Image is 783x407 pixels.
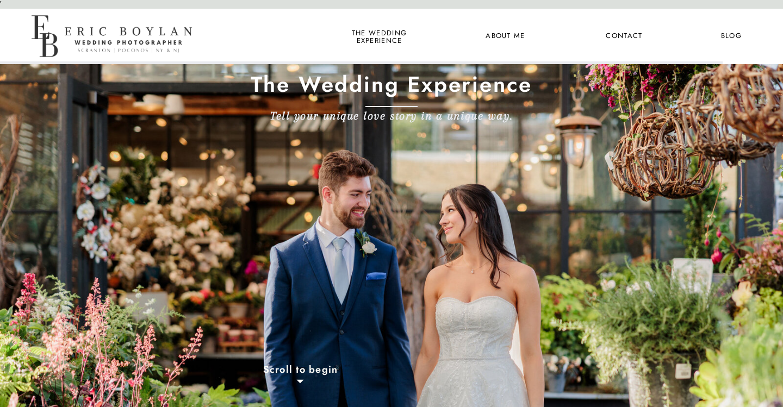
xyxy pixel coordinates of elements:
[604,29,644,43] a: Contact
[479,29,532,43] a: About Me
[350,29,409,43] a: the wedding experience
[217,364,383,379] a: Scroll to begin
[198,71,585,103] h1: The Wedding Experience
[711,29,751,43] a: Blog
[270,109,513,122] b: Tell your unique love story in a unique way.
